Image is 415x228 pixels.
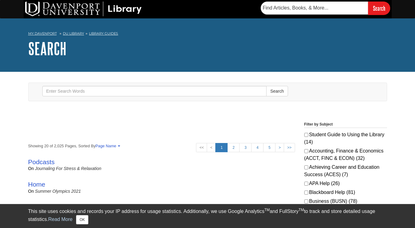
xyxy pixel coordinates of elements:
span: on [28,189,34,194]
sup: TM [299,208,304,212]
span: on [28,166,34,171]
a: 2 [227,143,240,152]
a: 4 [251,143,263,152]
input: Achieving Career and Education Success (ACES) (7) [304,165,308,169]
legend: Filter by Subject [304,122,387,128]
label: Student Guide to Using the Library (14) [304,131,387,146]
input: Find Articles, Books, & More... [261,2,368,14]
a: My Davenport [28,31,57,36]
ul: Search Pagination [196,143,295,152]
button: Close [76,215,88,224]
input: Business (BUSN) (78) [304,199,308,203]
h1: Search [28,39,387,58]
a: << [196,143,207,152]
input: Search [368,2,390,15]
a: Podcasts [28,158,55,165]
div: This site uses cookies and records your IP address for usage statistics. Additionally, we use Goo... [28,208,387,224]
a: Journaling for Stress & Relaxation [35,166,101,171]
input: Blackboard Help (81) [304,191,308,195]
input: APA Help (26) [304,182,308,186]
a: Page Name [95,144,119,148]
label: Business (BUSN) (78) [304,198,387,205]
label: Blackboard Help (81) [304,189,387,196]
label: Accounting, Finance & Economics (ACCT, FINC & ECON) (32) [304,147,387,162]
a: DU Library [63,31,84,36]
button: Search [266,86,288,96]
input: Enter Search Words [42,86,267,96]
a: Summer Olympics 2021 [35,189,81,194]
strong: Showing 20 of 2,025 Pages, Sorted By [28,143,295,149]
input: Accounting, Finance & Economics (ACCT, FINC & ECON) (32) [304,149,308,153]
form: Searches DU Library's articles, books, and more [261,2,390,15]
label: Achieving Career and Education Success (ACES) (7) [304,164,387,178]
a: Read More [48,217,72,222]
nav: breadcrumb [28,29,387,39]
a: 1 [215,143,228,152]
img: DU Library [25,2,142,16]
sup: TM [264,208,270,212]
a: Home [28,181,45,188]
label: APA Help (26) [304,180,387,187]
a: >> [284,143,295,152]
a: 5 [263,143,275,152]
a: Library Guides [89,31,118,36]
a: > [275,143,284,152]
a: < [207,143,216,152]
input: Student Guide to Using the Library (14) [304,133,308,137]
a: 3 [239,143,252,152]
